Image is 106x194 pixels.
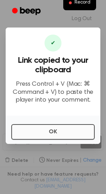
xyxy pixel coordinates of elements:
[7,5,47,18] a: Beep
[11,80,95,104] p: Press Control + V (Mac: ⌘ Command + V) to paste the player into your comment.
[11,124,95,140] button: OK
[65,10,99,27] a: Log Out
[11,56,95,75] h3: Link copied to your clipboard
[45,35,61,51] div: ✔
